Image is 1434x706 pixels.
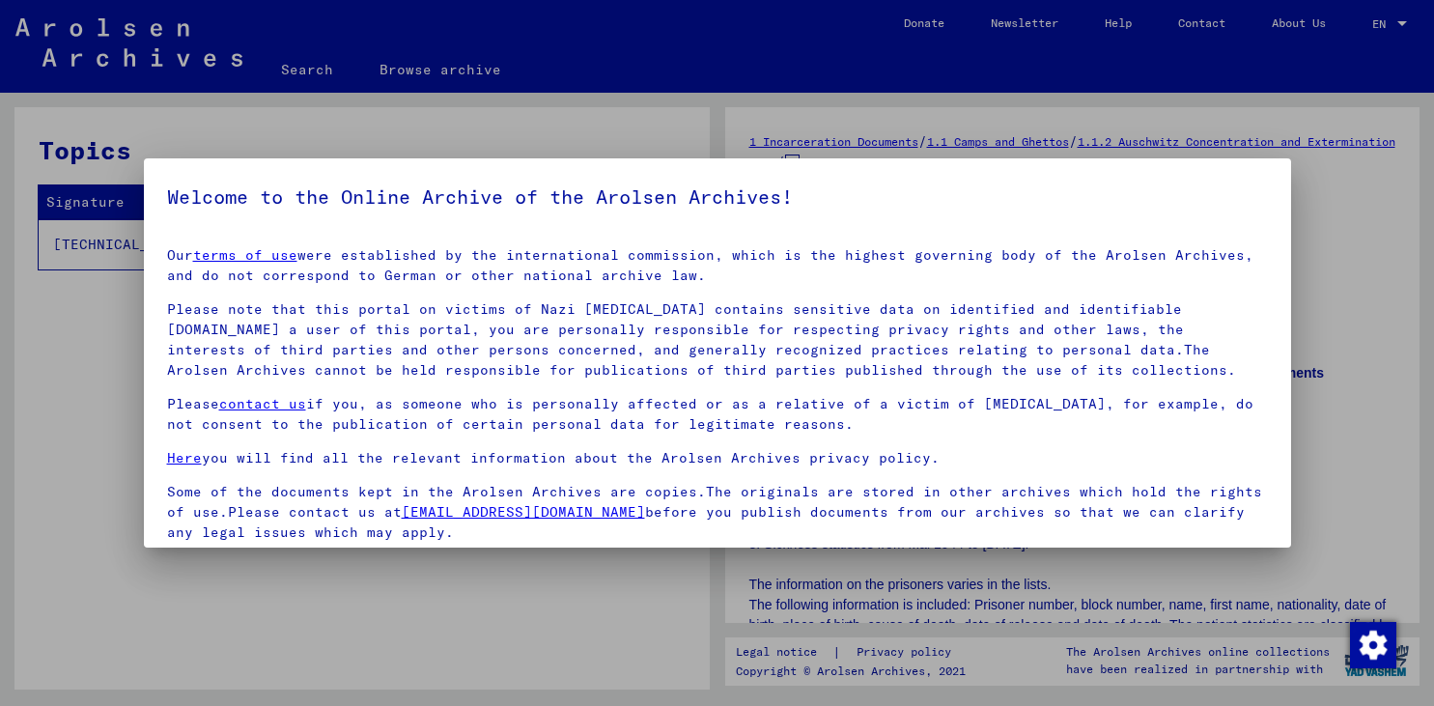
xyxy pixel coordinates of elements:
div: Change consent [1349,621,1395,667]
a: terms of use [193,246,297,264]
p: you will find all the relevant information about the Arolsen Archives privacy policy. [167,448,1268,468]
p: Some of the documents kept in the Arolsen Archives are copies.The originals are stored in other a... [167,482,1268,543]
p: Please note that this portal on victims of Nazi [MEDICAL_DATA] contains sensitive data on identif... [167,299,1268,381]
h5: Welcome to the Online Archive of the Arolsen Archives! [167,182,1268,212]
p: Please if you, as someone who is personally affected or as a relative of a victim of [MEDICAL_DAT... [167,394,1268,435]
img: Change consent [1350,622,1396,668]
a: [EMAIL_ADDRESS][DOMAIN_NAME] [402,503,645,521]
a: Here [167,449,202,466]
p: Our were established by the international commission, which is the highest governing body of the ... [167,245,1268,286]
a: contact us [219,395,306,412]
